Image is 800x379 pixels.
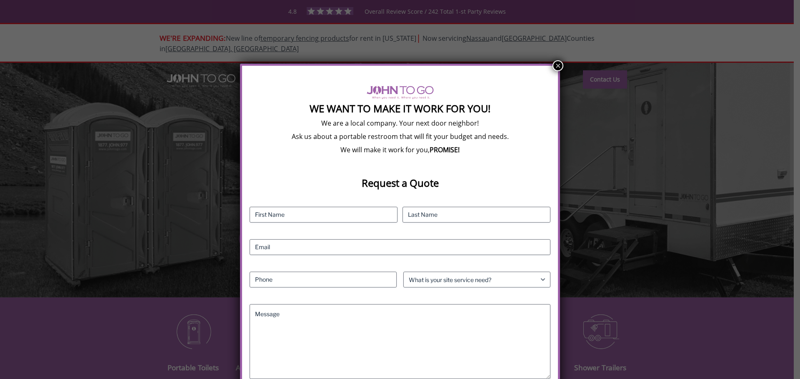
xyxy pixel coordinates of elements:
b: PROMISE! [430,145,460,154]
input: Phone [250,272,397,287]
p: We will make it work for you, [250,145,550,154]
input: Email [250,239,550,255]
strong: Request a Quote [362,176,439,190]
input: First Name [250,207,397,223]
button: Close [552,60,563,71]
p: We are a local company. Your next door neighbor! [250,119,550,128]
input: Last Name [402,207,550,223]
strong: We Want To Make It Work For You! [310,102,490,115]
p: Ask us about a portable restroom that will fit your budget and needs. [250,132,550,141]
img: logo of viptogo [367,86,434,99]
